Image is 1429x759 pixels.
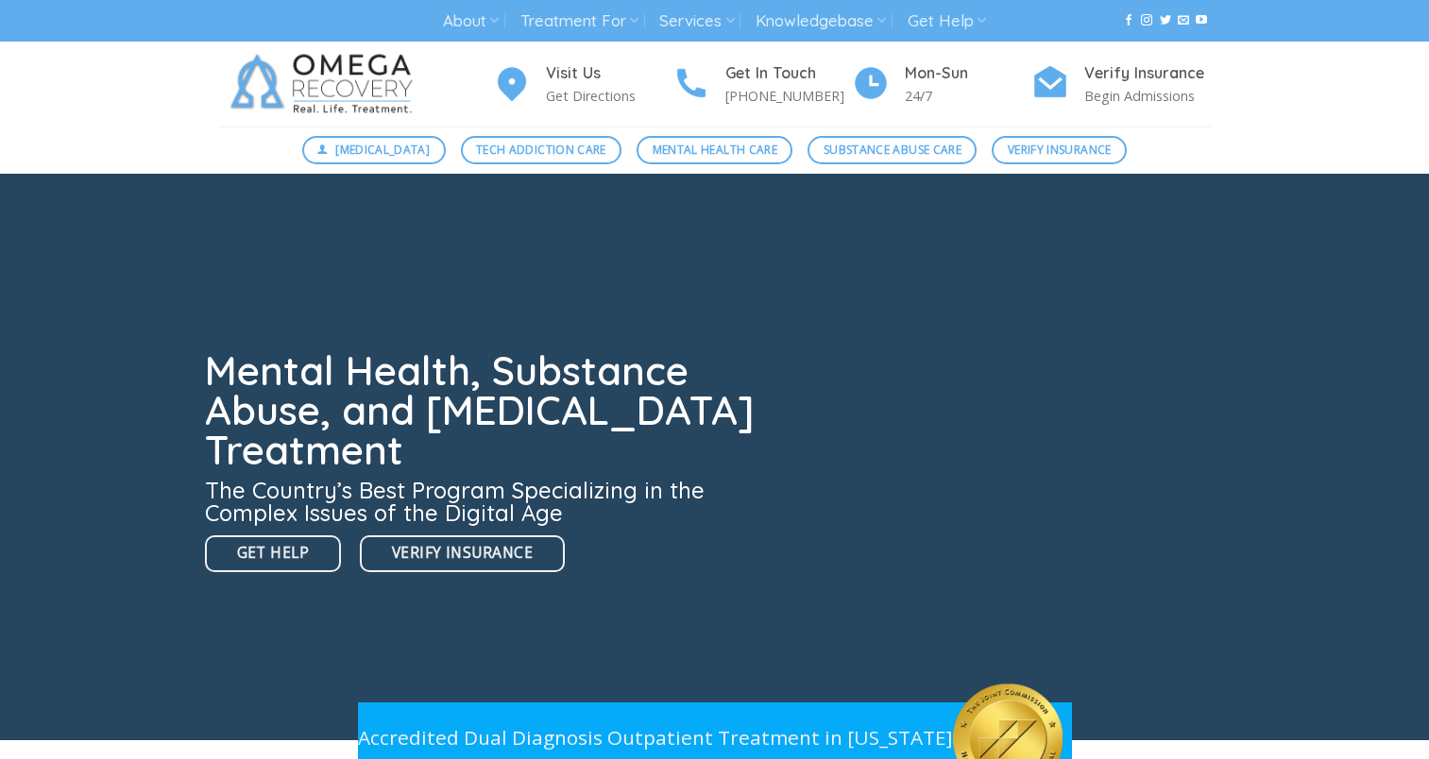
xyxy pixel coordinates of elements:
[360,535,565,572] a: Verify Insurance
[205,535,342,572] a: Get Help
[443,4,499,39] a: About
[546,61,672,86] h4: Visit Us
[725,85,852,107] p: [PHONE_NUMBER]
[205,479,766,524] h3: The Country’s Best Program Specializing in the Complex Issues of the Digital Age
[672,61,852,108] a: Get In Touch [PHONE_NUMBER]
[1008,141,1112,159] span: Verify Insurance
[546,85,672,107] p: Get Directions
[725,61,852,86] h4: Get In Touch
[905,85,1031,107] p: 24/7
[824,141,961,159] span: Substance Abuse Care
[1160,14,1171,27] a: Follow on Twitter
[992,136,1127,164] a: Verify Insurance
[1084,85,1211,107] p: Begin Admissions
[1084,61,1211,86] h4: Verify Insurance
[302,136,446,164] a: [MEDICAL_DATA]
[392,541,533,565] span: Verify Insurance
[637,136,792,164] a: Mental Health Care
[493,61,672,108] a: Visit Us Get Directions
[205,351,766,470] h1: Mental Health, Substance Abuse, and [MEDICAL_DATA] Treatment
[659,4,734,39] a: Services
[237,541,310,565] span: Get Help
[908,4,986,39] a: Get Help
[1141,14,1152,27] a: Follow on Instagram
[905,61,1031,86] h4: Mon-Sun
[808,136,977,164] a: Substance Abuse Care
[358,722,953,753] p: Accredited Dual Diagnosis Outpatient Treatment in [US_STATE]
[219,42,432,126] img: Omega Recovery
[756,4,886,39] a: Knowledgebase
[1123,14,1134,27] a: Follow on Facebook
[1196,14,1207,27] a: Follow on YouTube
[476,141,606,159] span: Tech Addiction Care
[335,141,430,159] span: [MEDICAL_DATA]
[461,136,622,164] a: Tech Addiction Care
[653,141,777,159] span: Mental Health Care
[1031,61,1211,108] a: Verify Insurance Begin Admissions
[520,4,638,39] a: Treatment For
[1178,14,1189,27] a: Send us an email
